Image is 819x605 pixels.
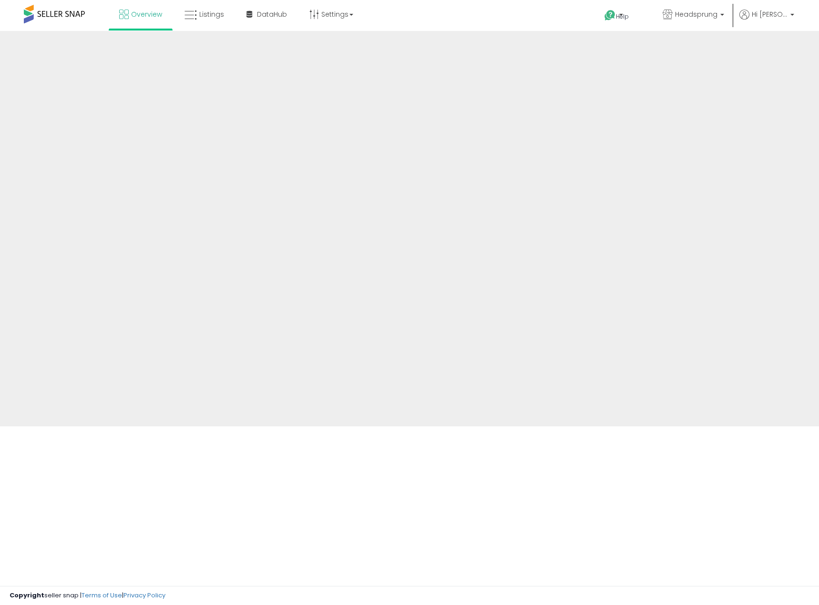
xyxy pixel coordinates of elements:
[257,10,287,19] span: DataHub
[739,10,794,31] a: Hi [PERSON_NAME]
[131,10,162,19] span: Overview
[597,2,647,31] a: Help
[752,10,788,19] span: Hi [PERSON_NAME]
[675,10,717,19] span: Headsprung
[199,10,224,19] span: Listings
[604,10,616,21] i: Get Help
[616,12,629,20] span: Help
